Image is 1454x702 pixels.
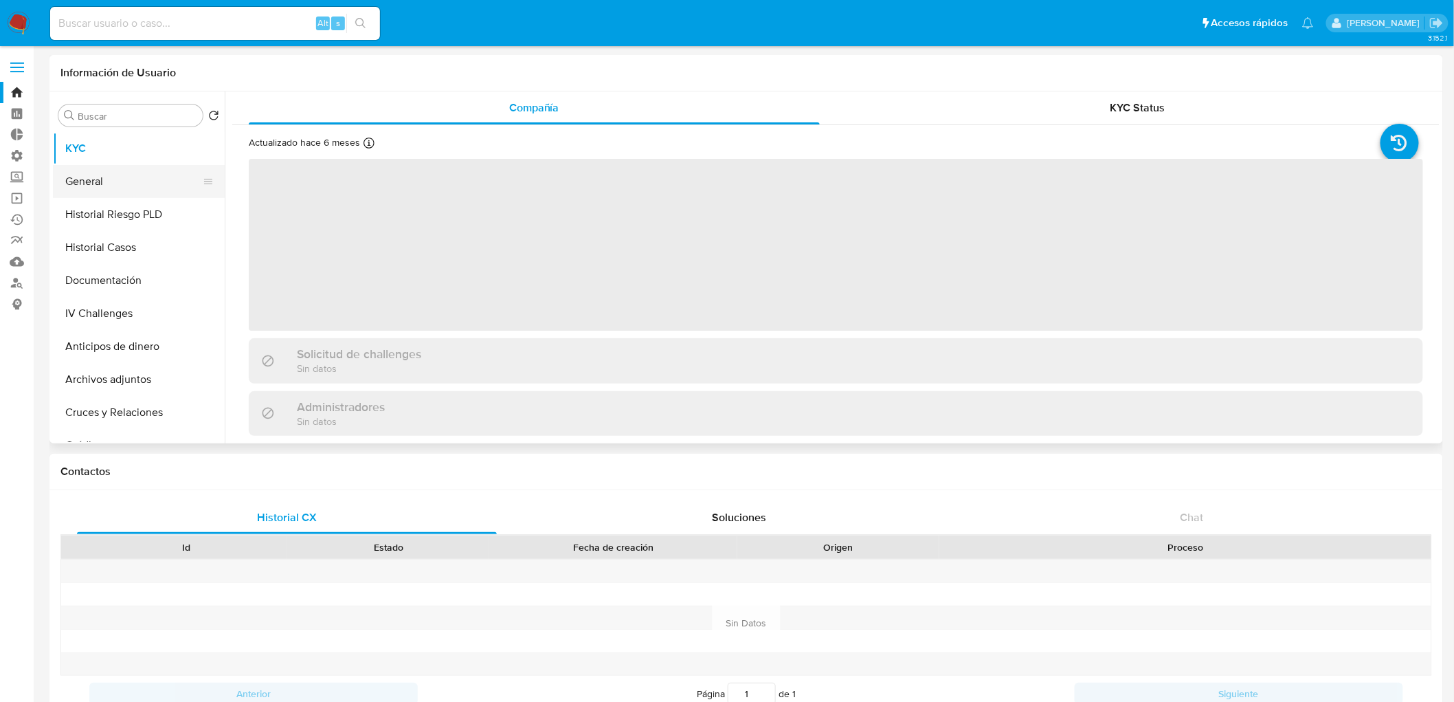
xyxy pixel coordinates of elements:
div: AdministradoresSin datos [249,391,1423,436]
button: Anticipos de dinero [53,330,225,363]
div: Fecha de creación [499,540,728,554]
span: s [336,17,340,30]
a: Notificaciones [1302,17,1314,29]
span: Historial CX [257,509,317,525]
button: IV Challenges [53,297,225,330]
div: Origen [747,540,930,554]
h3: Solicitud de challenges [297,347,421,362]
span: Alt [317,17,328,30]
button: Documentación [53,264,225,297]
button: Historial Riesgo PLD [53,198,225,231]
button: Volver al orden por defecto [208,110,219,125]
span: KYC Status [1110,100,1165,116]
button: General [53,165,214,198]
input: Buscar [78,110,197,122]
div: Id [95,540,278,554]
p: Sin datos [297,415,385,428]
p: alan.sanchez@mercadolibre.com [1347,17,1424,30]
button: Archivos adjuntos [53,363,225,396]
button: Historial Casos [53,231,225,264]
button: Créditos [53,429,225,462]
p: Sin datos [297,362,421,375]
button: Buscar [64,110,75,121]
div: Proceso [949,540,1422,554]
span: Chat [1181,509,1204,525]
button: search-icon [346,14,374,33]
a: Salir [1429,16,1444,30]
h1: Contactos [60,465,1432,479]
span: Accesos rápidos [1211,16,1288,30]
span: Compañía [509,100,559,116]
span: Soluciones [713,509,767,525]
input: Buscar usuario o caso... [50,14,380,32]
h1: Información de Usuario [60,66,176,80]
div: Solicitud de challengesSin datos [249,338,1423,383]
span: ‌ [249,159,1423,331]
div: Estado [297,540,480,554]
p: Actualizado hace 6 meses [249,136,360,149]
button: KYC [53,132,225,165]
h3: Administradores [297,399,385,415]
button: Cruces y Relaciones [53,396,225,429]
span: 1 [792,687,796,701]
